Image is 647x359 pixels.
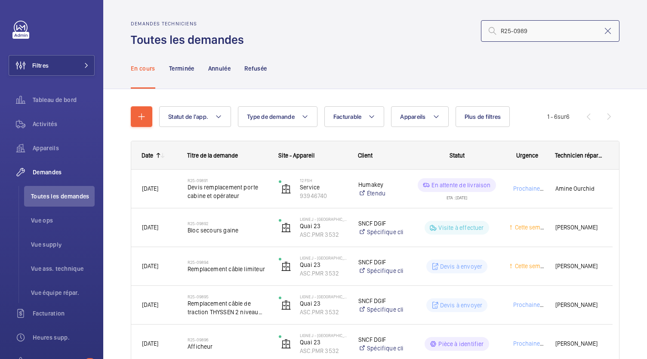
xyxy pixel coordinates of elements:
[300,217,347,222] p: Ligne J - [GEOGRAPHIC_DATA]
[33,144,95,152] span: Appareils
[358,228,404,236] a: Spécifique client
[9,55,95,76] button: Filtres
[358,152,373,159] span: Client
[300,222,347,230] p: Quai 23
[188,299,268,316] span: Remplacement câble de traction THYSSEN 2 niveau Diamètre 7*9 60metre
[300,338,347,347] p: Quai 23
[31,192,95,201] span: Toutes les demandes
[32,61,49,70] span: Filtres
[281,339,291,349] img: elevator.svg
[244,64,267,73] p: Refusée
[278,152,314,159] span: Site - Appareil
[31,216,95,225] span: Vue ops
[358,258,404,266] p: SNCF DGIF
[188,260,268,265] h2: R25-09894
[159,106,231,127] button: Statut de l'app.
[300,299,347,308] p: Quai 23
[440,301,483,309] p: Devis à envoyer
[208,64,231,73] p: Annulée
[142,301,158,308] span: [DATE]
[300,260,347,269] p: Quai 23
[358,189,404,198] a: Étendu
[555,339,602,349] span: [PERSON_NAME]
[300,183,347,192] p: Service
[300,178,347,183] p: 12 FSH
[31,288,95,297] span: Vue équipe répar.
[555,261,602,271] span: [PERSON_NAME]
[142,152,153,159] div: Date
[300,333,347,338] p: Ligne J - [GEOGRAPHIC_DATA]
[188,342,268,351] span: Afficheur
[513,224,551,231] span: Cette semaine
[555,152,602,159] span: Technicien réparateur
[358,180,404,189] p: Humakey
[169,64,194,73] p: Terminée
[358,305,404,314] a: Spécifique client
[33,168,95,176] span: Demandes
[465,113,501,120] span: Plus de filtres
[358,266,404,275] a: Spécifique client
[188,221,268,226] h2: R25-09892
[555,223,602,232] span: [PERSON_NAME]
[438,340,484,348] p: Pièce à identifier
[300,192,347,200] p: 93946740
[300,255,347,260] p: Ligne J - [GEOGRAPHIC_DATA]
[142,340,158,347] span: [DATE]
[513,263,551,269] span: Cette semaine
[547,114,570,120] span: 1 - 6 6
[281,184,291,194] img: elevator.svg
[516,152,538,159] span: Urgence
[33,309,95,318] span: Facturation
[391,106,448,127] button: Appareils
[187,152,238,159] span: Titre de la demande
[481,20,619,42] input: Chercher par numéro demande ou de devis
[324,106,385,127] button: Facturable
[238,106,317,127] button: Type de demande
[131,64,155,73] p: En cours
[33,96,95,104] span: Tableau de bord
[358,219,404,228] p: SNCF DGIF
[300,347,347,355] p: ASC.PMR 3532
[188,178,268,183] h2: R25-09891
[131,21,249,27] h2: Demandes techniciens
[431,181,490,189] p: En attente de livraison
[440,262,483,271] p: Devis à envoyer
[555,300,602,310] span: [PERSON_NAME]
[131,32,249,48] h1: Toutes les demandes
[281,261,291,272] img: elevator.svg
[188,183,268,200] span: Devis remplacement porte cabine et opérateur
[142,224,158,231] span: [DATE]
[188,294,268,299] h2: R25-09895
[281,223,291,233] img: elevator.svg
[447,192,467,200] div: ETA : [DATE]
[511,301,555,308] span: Prochaine visite
[33,333,95,342] span: Heures supp.
[188,226,268,235] span: Bloc secours gaine
[300,269,347,278] p: ASC.PMR 3532
[281,300,291,310] img: elevator.svg
[333,113,362,120] span: Facturable
[358,297,404,305] p: SNCF DGIF
[31,240,95,249] span: Vue supply
[168,113,208,120] span: Statut de l'app.
[555,184,602,194] span: Amine Ourchid
[188,337,268,342] h2: R25-09896
[142,263,158,269] span: [DATE]
[511,340,555,347] span: Prochaine visite
[247,113,295,120] span: Type de demande
[142,185,158,192] span: [DATE]
[558,113,566,120] span: sur
[400,113,425,120] span: Appareils
[31,264,95,273] span: Vue ass. technique
[300,230,347,239] p: ASC.PMR 3532
[300,294,347,299] p: Ligne J - [GEOGRAPHIC_DATA]
[438,223,484,232] p: Visite à effectuer
[358,344,404,353] a: Spécifique client
[300,308,347,316] p: ASC.PMR 3532
[358,335,404,344] p: SNCF DGIF
[456,106,510,127] button: Plus de filtres
[450,152,465,159] span: Statut
[511,185,555,192] span: Prochaine visite
[33,120,95,128] span: Activités
[188,265,268,273] span: Remplacement câble limiteur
